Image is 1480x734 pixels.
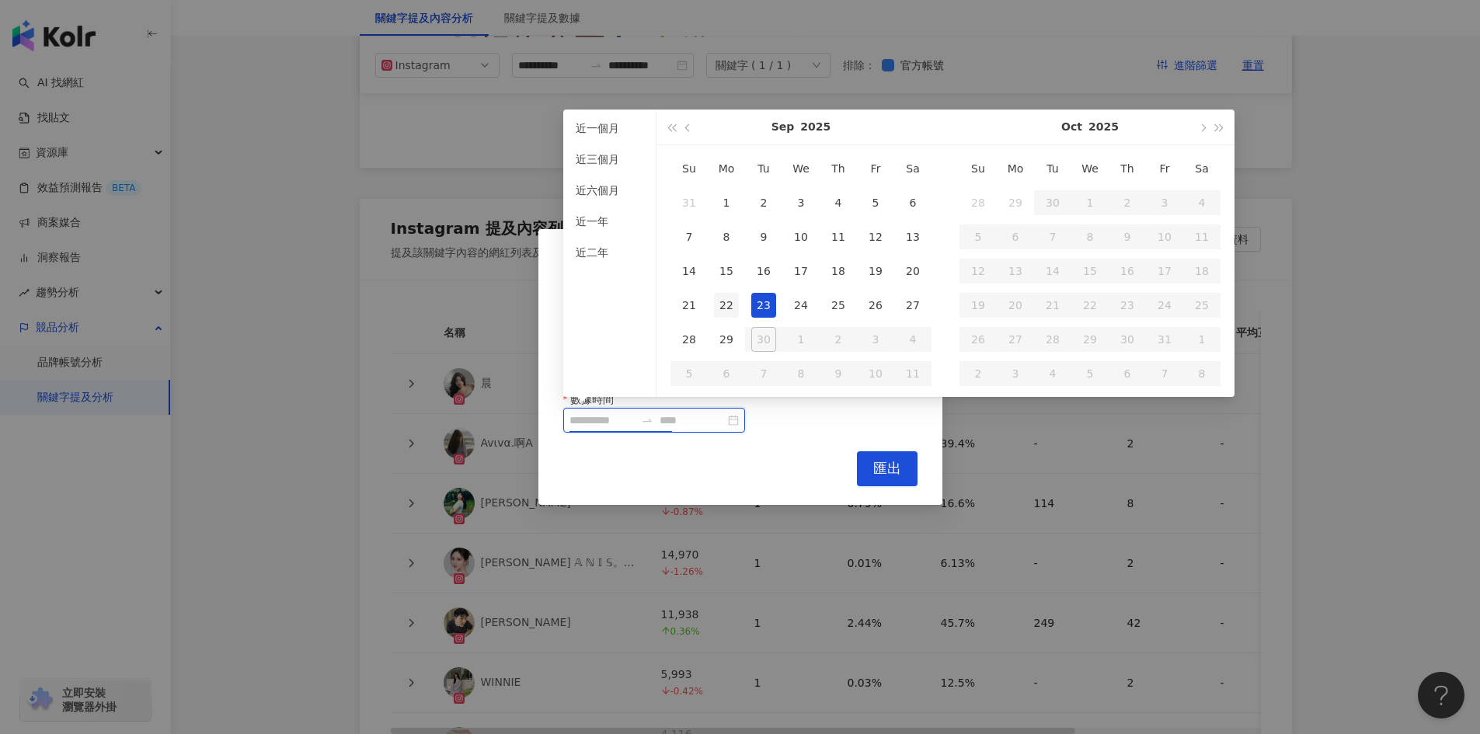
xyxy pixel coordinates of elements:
td: 2025-09-02 [745,186,782,220]
input: 數據時間 [569,412,635,429]
div: 13 [900,224,925,249]
td: 2025-09-25 [820,288,857,322]
th: Su [670,151,708,186]
div: 9 [751,224,776,249]
td: 2025-09-19 [857,254,894,288]
div: 2 [751,190,776,215]
td: 2025-09-29 [708,322,745,357]
th: Sa [1183,151,1221,186]
div: 27 [900,293,925,318]
td: 2025-09-22 [708,288,745,322]
td: 2025-09-28 [959,186,997,220]
td: 2025-09-15 [708,254,745,288]
td: 2025-08-31 [670,186,708,220]
li: 近二年 [569,240,649,265]
th: Fr [857,151,894,186]
div: 29 [714,327,739,352]
td: 2025-09-17 [782,254,820,288]
td: 2025-09-01 [708,186,745,220]
div: 31 [677,190,702,215]
th: We [1071,151,1109,186]
div: 3 [789,190,813,215]
td: 2025-09-12 [857,220,894,254]
div: 4 [826,190,851,215]
td: 2025-09-04 [820,186,857,220]
th: Fr [1146,151,1183,186]
div: 22 [714,293,739,318]
td: 2025-09-03 [782,186,820,220]
td: 2025-09-09 [745,220,782,254]
div: 15 [714,259,739,284]
div: 24 [789,293,813,318]
td: 2025-09-08 [708,220,745,254]
button: 2025 [800,110,831,144]
button: Sep [771,110,795,144]
td: 2025-09-27 [894,288,932,322]
div: 26 [863,293,888,318]
td: 2025-09-23 [745,288,782,322]
div: 28 [966,190,991,215]
button: 2025 [1088,110,1119,144]
td: 2025-09-29 [997,186,1034,220]
td: 2025-09-11 [820,220,857,254]
td: 2025-09-28 [670,322,708,357]
div: 16 [751,259,776,284]
li: 近一個月 [569,116,649,141]
th: Tu [745,151,782,186]
label: 數據時間 [563,391,625,408]
div: 18 [826,259,851,284]
th: Mo [997,151,1034,186]
span: to [641,414,653,426]
td: 2025-09-24 [782,288,820,322]
th: Th [820,151,857,186]
div: 19 [863,259,888,284]
div: 23 [751,293,776,318]
td: 2025-09-05 [857,186,894,220]
div: 25 [826,293,851,318]
div: 29 [1003,190,1028,215]
td: 2025-09-14 [670,254,708,288]
th: Tu [1034,151,1071,186]
td: 2025-09-07 [670,220,708,254]
div: 7 [677,224,702,249]
li: 近六個月 [569,178,649,203]
div: 11 [826,224,851,249]
span: swap-right [641,414,653,426]
div: 28 [677,327,702,352]
div: 14 [677,259,702,284]
td: 2025-09-06 [894,186,932,220]
td: 2025-09-16 [745,254,782,288]
td: 2025-09-26 [857,288,894,322]
div: 20 [900,259,925,284]
div: 8 [714,224,739,249]
td: 2025-09-20 [894,254,932,288]
li: 近一年 [569,209,649,234]
button: 匯出 [857,451,918,486]
div: 6 [900,190,925,215]
th: Su [959,151,997,186]
th: We [782,151,820,186]
th: Sa [894,151,932,186]
li: 近三個月 [569,147,649,172]
div: 21 [677,293,702,318]
th: Mo [708,151,745,186]
div: 17 [789,259,813,284]
td: 2025-09-13 [894,220,932,254]
div: 5 [863,190,888,215]
div: 1 [714,190,739,215]
td: 2025-09-21 [670,288,708,322]
td: 2025-09-10 [782,220,820,254]
div: 12 [863,224,888,249]
button: Oct [1061,110,1082,144]
th: Th [1109,151,1146,186]
td: 2025-09-18 [820,254,857,288]
div: 10 [789,224,813,249]
span: 匯出 [873,460,901,477]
